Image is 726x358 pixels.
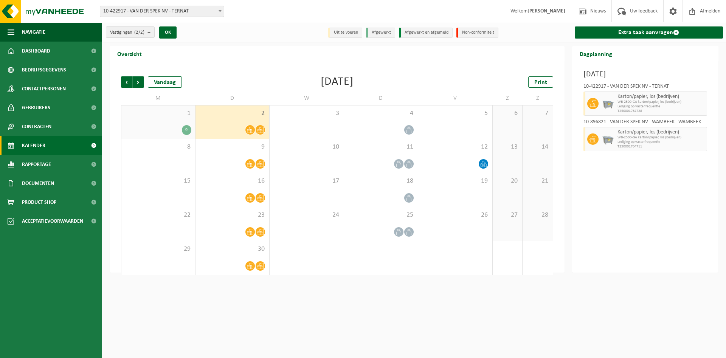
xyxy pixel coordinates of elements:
[422,177,489,185] span: 19
[496,143,519,151] span: 13
[496,211,519,219] span: 27
[273,177,340,185] span: 17
[366,28,395,38] li: Afgewerkt
[526,109,549,118] span: 7
[617,109,705,113] span: T250001764728
[121,91,195,105] td: M
[328,28,362,38] li: Uit te voeren
[159,26,177,39] button: OK
[22,117,51,136] span: Contracten
[617,140,705,144] span: Lediging op vaste frequentie
[22,23,45,42] span: Navigatie
[22,155,51,174] span: Rapportage
[273,143,340,151] span: 10
[22,136,45,155] span: Kalender
[496,177,519,185] span: 20
[527,8,565,14] strong: [PERSON_NAME]
[133,76,144,88] span: Volgende
[617,100,705,104] span: WB-2500-GA karton/papier, los (bedrijven)
[125,143,191,151] span: 8
[456,28,498,38] li: Non-conformiteit
[321,76,354,88] div: [DATE]
[348,109,414,118] span: 4
[22,212,83,231] span: Acceptatievoorwaarden
[526,177,549,185] span: 21
[526,211,549,219] span: 28
[617,135,705,140] span: WB-2500-GA karton/papier, los (bedrijven)
[199,109,266,118] span: 2
[22,98,50,117] span: Gebruikers
[534,79,547,85] span: Print
[134,30,144,35] count: (2/2)
[526,143,549,151] span: 14
[110,46,149,61] h2: Overzicht
[602,98,614,109] img: WB-2500-GAL-GY-01
[344,91,419,105] td: D
[148,76,182,88] div: Vandaag
[121,76,132,88] span: Vorige
[106,26,155,38] button: Vestigingen(2/2)
[199,177,266,185] span: 16
[22,193,56,212] span: Product Shop
[422,143,489,151] span: 12
[617,104,705,109] span: Lediging op vaste frequentie
[496,109,519,118] span: 6
[523,91,553,105] td: Z
[583,119,707,127] div: 10-896821 - VAN DER SPEK NV - WAMBEEK - WAMBEEK
[528,76,553,88] a: Print
[110,27,144,38] span: Vestigingen
[422,109,489,118] span: 5
[125,177,191,185] span: 15
[575,26,723,39] a: Extra taak aanvragen
[617,144,705,149] span: T250001764711
[100,6,224,17] span: 10-422917 - VAN DER SPEK NV - TERNAT
[22,79,66,98] span: Contactpersonen
[418,91,493,105] td: V
[22,42,50,60] span: Dashboard
[22,174,54,193] span: Documenten
[22,60,66,79] span: Bedrijfsgegevens
[572,46,620,61] h2: Dagplanning
[125,211,191,219] span: 22
[583,69,707,80] h3: [DATE]
[583,84,707,91] div: 10-422917 - VAN DER SPEK NV - TERNAT
[348,143,414,151] span: 11
[273,109,340,118] span: 3
[199,245,266,253] span: 30
[422,211,489,219] span: 26
[182,125,191,135] div: 9
[617,94,705,100] span: Karton/papier, los (bedrijven)
[273,211,340,219] span: 24
[195,91,270,105] td: D
[348,211,414,219] span: 25
[270,91,344,105] td: W
[493,91,523,105] td: Z
[125,109,191,118] span: 1
[602,133,614,145] img: WB-2500-GAL-GY-01
[199,211,266,219] span: 23
[617,129,705,135] span: Karton/papier, los (bedrijven)
[125,245,191,253] span: 29
[199,143,266,151] span: 9
[348,177,414,185] span: 18
[399,28,453,38] li: Afgewerkt en afgemeld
